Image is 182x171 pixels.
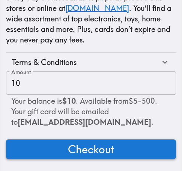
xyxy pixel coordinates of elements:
[65,3,129,13] a: [DOMAIN_NAME]
[6,139,176,159] button: Checkout
[68,142,114,157] span: Checkout
[12,57,160,68] div: Terms & Conditions
[11,68,31,76] label: Amount
[18,117,151,127] span: [EMAIL_ADDRESS][DOMAIN_NAME]
[11,96,157,127] span: Your balance is . Available from $5 - 500 . Your gift card will be emailed to .
[62,96,76,106] b: $10
[6,53,176,72] div: Terms & Conditions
